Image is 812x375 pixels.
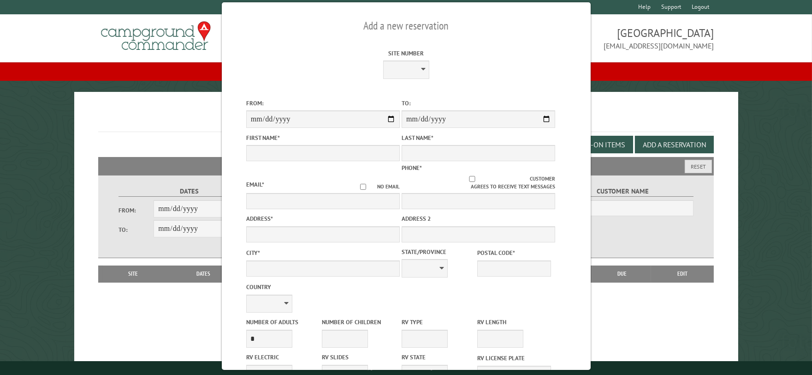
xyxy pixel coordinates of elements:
[329,49,483,58] label: Site Number
[402,318,475,327] label: RV Type
[402,353,475,362] label: RV State
[246,133,399,142] label: First Name
[246,283,399,291] label: Country
[246,214,399,223] label: Address
[103,266,163,282] th: Site
[119,206,154,215] label: From:
[402,248,475,256] label: State/Province
[246,353,320,362] label: RV Electric
[246,181,264,188] label: Email
[354,365,458,371] small: © Campground Commander LLC. All rights reserved.
[477,318,551,327] label: RV Length
[651,266,714,282] th: Edit
[163,266,243,282] th: Dates
[98,107,713,132] h1: Reservations
[98,18,213,54] img: Campground Commander
[246,248,399,257] label: City
[246,99,399,108] label: From:
[593,266,651,282] th: Due
[477,354,551,363] label: RV License Plate
[414,176,530,182] input: Customer agrees to receive text messages
[402,99,555,108] label: To:
[246,318,320,327] label: Number of Adults
[349,184,377,190] input: No email
[402,133,555,142] label: Last Name
[402,214,555,223] label: Address 2
[402,164,422,172] label: Phone
[246,17,566,35] h2: Add a new reservation
[685,160,712,173] button: Reset
[119,225,154,234] label: To:
[477,248,551,257] label: Postal Code
[554,136,633,153] button: Edit Add-on Items
[402,175,555,191] label: Customer agrees to receive text messages
[119,186,260,197] label: Dates
[552,186,693,197] label: Customer Name
[321,318,395,327] label: Number of Children
[98,157,713,175] h2: Filters
[635,136,714,153] button: Add a Reservation
[321,353,395,362] label: RV Slides
[349,183,400,191] label: No email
